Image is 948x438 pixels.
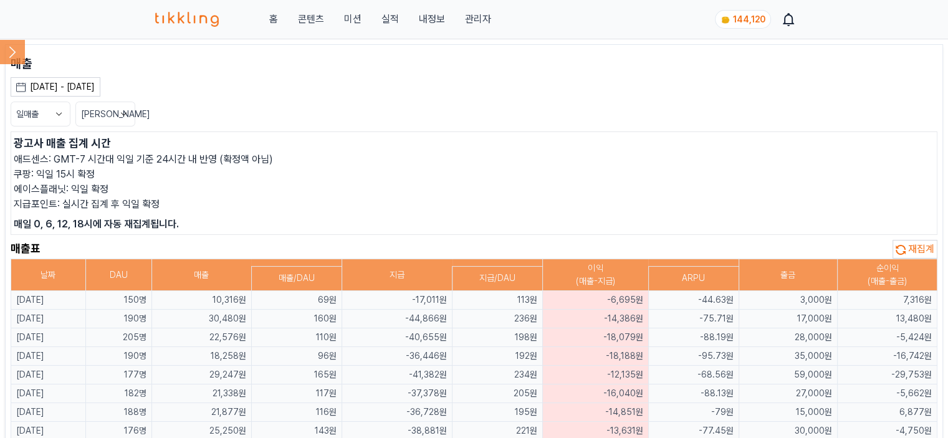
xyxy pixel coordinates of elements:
td: 29,247원 [151,366,251,384]
td: -5,424원 [837,328,937,347]
td: 28,000원 [739,328,837,347]
p: 지급포인트: 실시간 집계 후 익일 확정 [14,197,934,212]
td: [DATE] [11,384,86,403]
button: [PERSON_NAME] [75,102,135,126]
td: -40,655원 [342,328,452,347]
td: 188명 [85,403,151,422]
td: -79원 [648,403,739,422]
td: -18,079원 [542,328,648,347]
td: -5,662원 [837,384,937,403]
td: 113원 [452,291,543,310]
td: [DATE] [11,328,86,347]
a: 내정보 [418,12,444,27]
img: 티끌링 [155,12,219,27]
a: 콘텐츠 [297,12,323,27]
h2: 매출표 [11,240,41,259]
td: -44.63원 [648,291,739,310]
th: 이익 (매출-지급) [542,259,648,291]
td: 177명 [85,366,151,384]
td: -29,753원 [837,366,937,384]
td: -68.56원 [648,366,739,384]
td: 182명 [85,384,151,403]
td: 110원 [251,328,342,347]
td: 234원 [452,366,543,384]
button: 일매출 [11,102,70,126]
th: 매출 [151,259,251,291]
span: 144,120 [733,14,765,24]
th: 순이익 (매출-출금) [837,259,937,291]
p: 매출 [11,55,937,72]
td: [DATE] [11,291,86,310]
td: 236원 [452,310,543,328]
span: 재집계 [908,243,934,255]
td: -95.73원 [648,347,739,366]
td: 190명 [85,310,151,328]
td: 69원 [251,291,342,310]
td: -37,378원 [342,384,452,403]
td: -12,135원 [542,366,648,384]
td: [DATE] [11,347,86,366]
td: 27,000원 [739,384,837,403]
td: -16,742원 [837,347,937,366]
p: 에이스플래닛: 익일 확정 [14,182,934,197]
p: 매일 0, 6, 12, 18시에 자동 재집계됩니다. [14,217,934,232]
td: 22,576원 [151,328,251,347]
th: 지급 [342,259,452,291]
th: 지급/DAU [452,266,543,290]
button: 미션 [343,12,361,27]
td: 30,480원 [151,310,251,328]
td: 192원 [452,347,543,366]
td: 195원 [452,403,543,422]
td: 198원 [452,328,543,347]
a: 관리자 [464,12,491,27]
td: 116원 [251,403,342,422]
td: 21,877원 [151,403,251,422]
td: [DATE] [11,310,86,328]
td: 15,000원 [739,403,837,422]
td: 150명 [85,291,151,310]
td: 190명 [85,347,151,366]
a: 실적 [381,12,398,27]
td: 165원 [251,366,342,384]
td: [DATE] [11,366,86,384]
button: [DATE] - [DATE] [11,77,100,97]
td: [DATE] [11,403,86,422]
td: -75.71원 [648,310,739,328]
td: 3,000원 [739,291,837,310]
td: -36,446원 [342,347,452,366]
th: DAU [85,259,151,291]
th: 매출/DAU [251,266,342,290]
p: 쿠팡: 익일 15시 확정 [14,167,934,182]
th: ARPU [648,266,739,290]
td: 117원 [251,384,342,403]
img: coin [721,15,730,25]
td: -44,866원 [342,310,452,328]
a: coin 144,120 [715,10,768,29]
td: -16,040원 [542,384,648,403]
td: -41,382원 [342,366,452,384]
td: 205원 [452,384,543,403]
a: 홈 [269,12,277,27]
td: 160원 [251,310,342,328]
td: 96원 [251,347,342,366]
button: 재집계 [893,240,937,259]
td: -36,728원 [342,403,452,422]
td: 17,000원 [739,310,837,328]
th: 출금 [739,259,837,291]
td: -17,011원 [342,291,452,310]
td: 10,316원 [151,291,251,310]
td: -6,695원 [542,291,648,310]
td: -18,188원 [542,347,648,366]
td: 35,000원 [739,347,837,366]
td: 18,258원 [151,347,251,366]
td: -88.19원 [648,328,739,347]
div: [DATE] - [DATE] [30,80,95,93]
td: 205명 [85,328,151,347]
td: -14,386원 [542,310,648,328]
td: 21,338원 [151,384,251,403]
td: -88.13원 [648,384,739,403]
td: 6,877원 [837,403,937,422]
th: 날짜 [11,259,86,291]
td: 7,316원 [837,291,937,310]
p: 애드센스: GMT-7 시간대 익일 기준 24시간 내 반영 (확정액 아님) [14,152,934,167]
